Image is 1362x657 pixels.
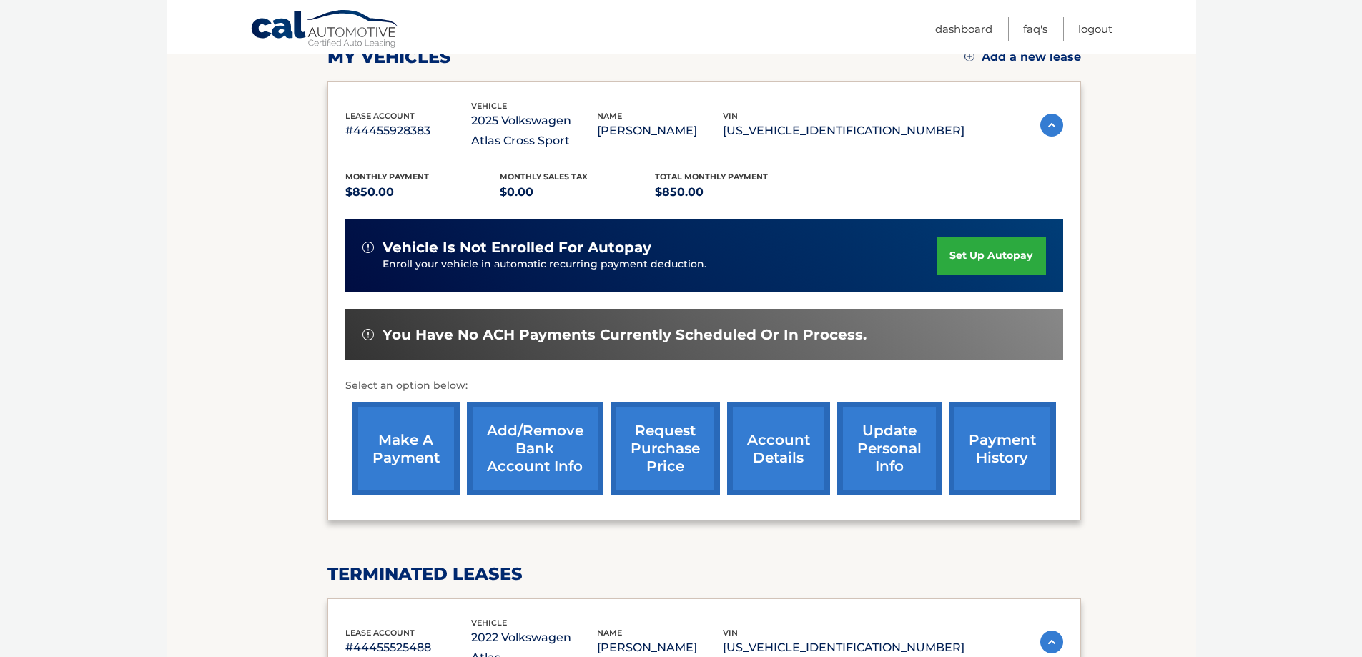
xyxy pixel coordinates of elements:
[345,628,415,638] span: lease account
[1040,114,1063,137] img: accordion-active.svg
[964,51,974,61] img: add.svg
[723,628,738,638] span: vin
[471,618,507,628] span: vehicle
[597,628,622,638] span: name
[949,402,1056,495] a: payment history
[500,172,588,182] span: Monthly sales Tax
[362,329,374,340] img: alert-white.svg
[723,111,738,121] span: vin
[655,182,810,202] p: $850.00
[345,182,500,202] p: $850.00
[345,121,471,141] p: #44455928383
[345,172,429,182] span: Monthly Payment
[655,172,768,182] span: Total Monthly Payment
[723,121,964,141] p: [US_VEHICLE_IDENTIFICATION_NUMBER]
[935,17,992,41] a: Dashboard
[383,239,651,257] span: vehicle is not enrolled for autopay
[1078,17,1112,41] a: Logout
[1023,17,1047,41] a: FAQ's
[383,257,937,272] p: Enroll your vehicle in automatic recurring payment deduction.
[964,50,1081,64] a: Add a new lease
[250,9,400,51] a: Cal Automotive
[383,326,867,344] span: You have no ACH payments currently scheduled or in process.
[471,111,597,151] p: 2025 Volkswagen Atlas Cross Sport
[467,402,603,495] a: Add/Remove bank account info
[345,377,1063,395] p: Select an option below:
[500,182,655,202] p: $0.00
[327,46,451,68] h2: my vehicles
[327,563,1081,585] h2: terminated leases
[362,242,374,253] img: alert-white.svg
[611,402,720,495] a: request purchase price
[1040,631,1063,653] img: accordion-active.svg
[597,111,622,121] span: name
[352,402,460,495] a: make a payment
[937,237,1045,275] a: set up autopay
[837,402,942,495] a: update personal info
[727,402,830,495] a: account details
[597,121,723,141] p: [PERSON_NAME]
[345,111,415,121] span: lease account
[471,101,507,111] span: vehicle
